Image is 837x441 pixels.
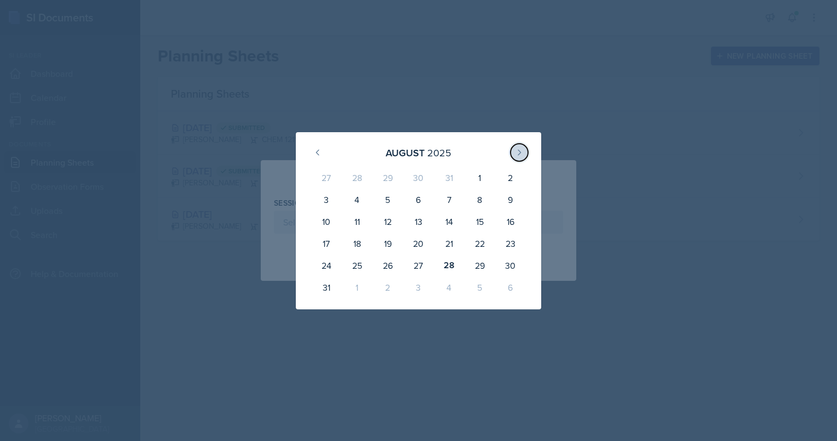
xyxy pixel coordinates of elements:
div: 30 [403,167,434,189]
div: 4 [342,189,372,211]
div: 13 [403,211,434,233]
div: 27 [403,255,434,276]
div: 10 [311,211,342,233]
div: 28 [342,167,372,189]
div: 18 [342,233,372,255]
div: 23 [495,233,526,255]
div: 6 [403,189,434,211]
div: 24 [311,255,342,276]
div: 31 [311,276,342,298]
div: 20 [403,233,434,255]
div: 16 [495,211,526,233]
div: 27 [311,167,342,189]
div: 30 [495,255,526,276]
div: 21 [434,233,465,255]
div: 5 [465,276,495,298]
div: 25 [342,255,372,276]
div: 1 [465,167,495,189]
div: 1 [342,276,372,298]
div: 22 [465,233,495,255]
div: 4 [434,276,465,298]
div: 2025 [427,145,451,160]
div: 19 [372,233,403,255]
div: 6 [495,276,526,298]
div: 2 [372,276,403,298]
div: 5 [372,189,403,211]
div: 8 [465,189,495,211]
div: 28 [434,255,465,276]
div: 3 [403,276,434,298]
div: 14 [434,211,465,233]
div: 9 [495,189,526,211]
div: 3 [311,189,342,211]
div: 2 [495,167,526,189]
div: 7 [434,189,465,211]
div: 26 [372,255,403,276]
div: August [386,145,425,160]
div: 12 [372,211,403,233]
div: 11 [342,211,372,233]
div: 29 [372,167,403,189]
div: 17 [311,233,342,255]
div: 15 [465,211,495,233]
div: 31 [434,167,465,189]
div: 29 [465,255,495,276]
